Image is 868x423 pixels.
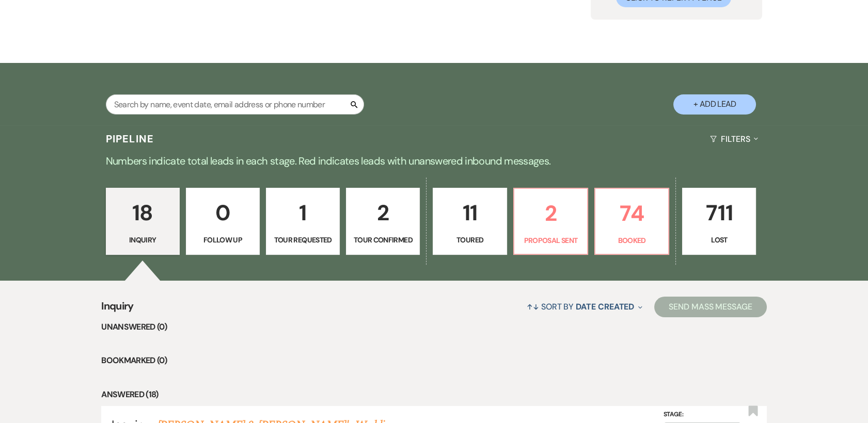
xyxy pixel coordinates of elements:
p: Lost [689,234,749,246]
input: Search by name, event date, email address or phone number [106,94,364,115]
p: 2 [520,196,581,231]
li: Answered (18) [101,388,767,401]
p: 0 [193,196,253,230]
p: 11 [439,196,500,230]
p: 2 [353,196,413,230]
h3: Pipeline [106,132,154,146]
span: ↑↓ [527,301,539,312]
p: Toured [439,234,500,246]
p: 74 [602,196,662,231]
a: 1Tour Requested [266,188,340,255]
li: Bookmarked (0) [101,354,767,367]
a: 2Proposal Sent [513,188,588,255]
p: 711 [689,196,749,230]
p: Inquiry [113,234,173,246]
p: 18 [113,196,173,230]
a: 711Lost [682,188,756,255]
p: Tour Requested [273,234,333,246]
p: Numbers indicate total leads in each stage. Red indicates leads with unanswered inbound messages. [62,153,806,169]
li: Unanswered (0) [101,320,767,334]
a: 0Follow Up [186,188,260,255]
button: Send Mass Message [654,297,767,317]
p: Booked [602,235,662,246]
button: Sort By Date Created [523,293,646,320]
button: Filters [706,125,762,153]
a: 11Toured [433,188,507,255]
p: Proposal Sent [520,235,581,246]
a: 74Booked [594,188,669,255]
p: Follow Up [193,234,253,246]
p: Tour Confirmed [353,234,413,246]
button: + Add Lead [673,94,756,115]
a: 18Inquiry [106,188,180,255]
a: 2Tour Confirmed [346,188,420,255]
label: Stage: [664,409,741,420]
span: Date Created [576,301,634,312]
p: 1 [273,196,333,230]
span: Inquiry [101,298,134,320]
